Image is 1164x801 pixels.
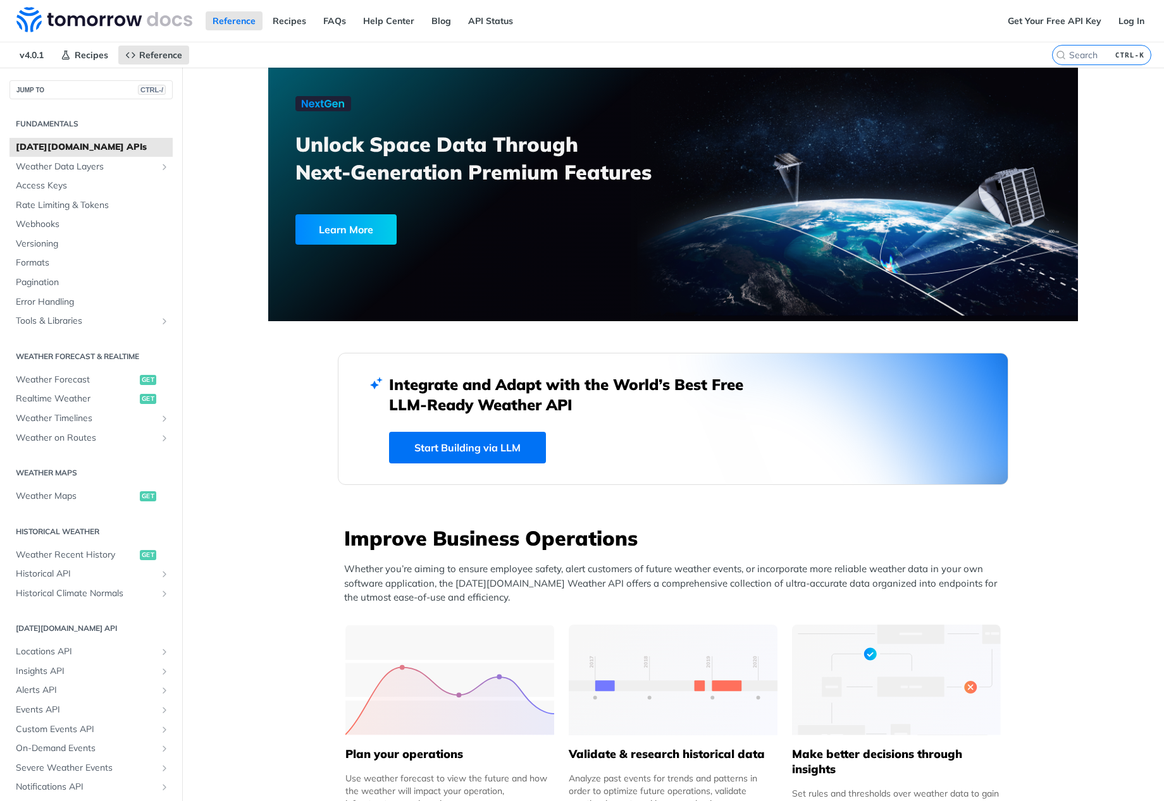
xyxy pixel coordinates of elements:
h2: Fundamentals [9,118,173,130]
span: Rate Limiting & Tokens [16,199,170,212]
a: Weather on RoutesShow subpages for Weather on Routes [9,429,173,448]
button: Show subpages for Weather Timelines [159,413,170,424]
button: Show subpages for Severe Weather Events [159,763,170,773]
img: 13d7ca0-group-496-2.svg [569,625,777,735]
a: Insights APIShow subpages for Insights API [9,662,173,681]
span: Recipes [75,49,108,61]
img: a22d113-group-496-32x.svg [792,625,1001,735]
img: Tomorrow.io Weather API Docs [16,7,192,32]
span: Weather Recent History [16,549,137,561]
button: Show subpages for Custom Events API [159,725,170,735]
button: Show subpages for Tools & Libraries [159,316,170,326]
h5: Validate & research historical data [569,747,777,762]
span: Notifications API [16,781,156,793]
a: FAQs [316,11,353,30]
button: Show subpages for On-Demand Events [159,743,170,754]
button: Show subpages for Locations API [159,647,170,657]
a: Webhooks [9,215,173,234]
a: Versioning [9,235,173,254]
span: Realtime Weather [16,393,137,405]
span: Historical Climate Normals [16,587,156,600]
button: Show subpages for Insights API [159,666,170,676]
span: Alerts API [16,684,156,697]
a: Weather Data LayersShow subpages for Weather Data Layers [9,157,173,176]
a: Weather Mapsget [9,487,173,506]
span: Weather on Routes [16,432,156,444]
a: Locations APIShow subpages for Locations API [9,642,173,661]
svg: Search [1056,50,1066,60]
button: Show subpages for Historical Climate Normals [159,589,170,599]
span: Access Keys [16,180,170,192]
span: Tools & Libraries [16,315,156,327]
a: Notifications APIShow subpages for Notifications API [9,778,173,797]
h5: Make better decisions through insights [792,747,1001,777]
a: Get Your Free API Key [1001,11,1108,30]
span: Webhooks [16,218,170,231]
img: 39565e8-group-4962x.svg [345,625,554,735]
a: Reference [206,11,263,30]
span: get [140,550,156,560]
a: Weather TimelinesShow subpages for Weather Timelines [9,409,173,428]
a: Help Center [356,11,421,30]
span: Weather Data Layers [16,161,156,173]
span: CTRL-/ [138,85,166,95]
span: Historical API [16,568,156,580]
button: Show subpages for Weather on Routes [159,433,170,443]
span: get [140,394,156,404]
a: Realtime Weatherget [9,389,173,408]
p: Whether you’re aiming to ensure employee safety, alert customers of future weather events, or inc... [344,562,1008,605]
button: Show subpages for Notifications API [159,782,170,792]
a: Log In [1111,11,1151,30]
span: Weather Timelines [16,412,156,425]
button: Show subpages for Events API [159,705,170,715]
span: get [140,491,156,501]
a: [DATE][DOMAIN_NAME] APIs [9,138,173,157]
a: Recipes [266,11,313,30]
span: Severe Weather Events [16,762,156,774]
a: Historical APIShow subpages for Historical API [9,565,173,584]
span: Formats [16,257,170,269]
a: Rate Limiting & Tokens [9,196,173,215]
a: Blog [424,11,458,30]
a: Alerts APIShow subpages for Alerts API [9,681,173,700]
a: Reference [118,46,189,64]
div: Learn More [295,214,397,245]
h2: Weather Forecast & realtime [9,351,173,362]
a: Weather Recent Historyget [9,546,173,565]
button: Show subpages for Alerts API [159,685,170,695]
span: Events API [16,704,156,716]
a: Pagination [9,273,173,292]
a: Start Building via LLM [389,432,546,463]
a: On-Demand EventsShow subpages for On-Demand Events [9,739,173,758]
a: Recipes [54,46,115,64]
a: Custom Events APIShow subpages for Custom Events API [9,720,173,739]
a: Learn More [295,214,609,245]
button: JUMP TOCTRL-/ [9,80,173,99]
a: Tools & LibrariesShow subpages for Tools & Libraries [9,312,173,331]
a: Error Handling [9,293,173,312]
a: Events APIShow subpages for Events API [9,700,173,719]
span: Error Handling [16,296,170,309]
a: Access Keys [9,176,173,195]
img: NextGen [295,96,351,111]
span: Weather Maps [16,490,137,503]
span: Insights API [16,665,156,678]
a: Severe Weather EventsShow subpages for Severe Weather Events [9,759,173,778]
h2: Integrate and Adapt with the World’s Best Free LLM-Ready Weather API [389,374,762,415]
span: Versioning [16,238,170,250]
a: Historical Climate NormalsShow subpages for Historical Climate Normals [9,584,173,603]
h2: Historical Weather [9,526,173,537]
h2: [DATE][DOMAIN_NAME] API [9,623,173,634]
span: [DATE][DOMAIN_NAME] APIs [16,141,170,154]
span: Pagination [16,276,170,289]
span: Weather Forecast [16,374,137,386]
span: Locations API [16,645,156,658]
span: On-Demand Events [16,742,156,755]
h5: Plan your operations [345,747,554,762]
a: Formats [9,254,173,272]
button: Show subpages for Weather Data Layers [159,162,170,172]
h3: Unlock Space Data Through Next-Generation Premium Features [295,130,687,186]
span: Custom Events API [16,723,156,736]
h3: Improve Business Operations [344,524,1008,552]
button: Show subpages for Historical API [159,569,170,579]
